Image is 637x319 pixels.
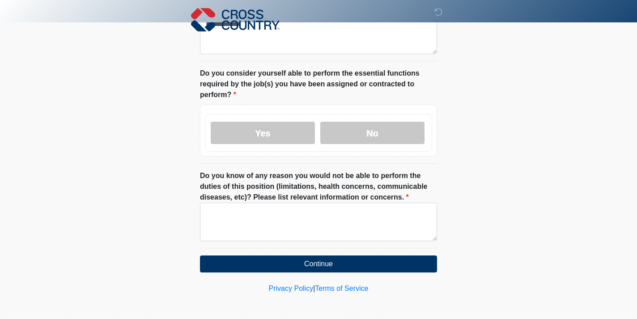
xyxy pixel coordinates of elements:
a: Privacy Policy [269,285,314,292]
label: Do you consider yourself able to perform the essential functions required by the job(s) you have ... [200,68,437,100]
label: Do you know of any reason you would not be able to perform the duties of this position (limitatio... [200,170,437,203]
a: | [313,285,315,292]
img: Cross Country Logo [191,7,280,33]
a: Terms of Service [315,285,368,292]
label: No [320,122,425,144]
label: Yes [211,122,315,144]
button: Continue [200,255,437,272]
